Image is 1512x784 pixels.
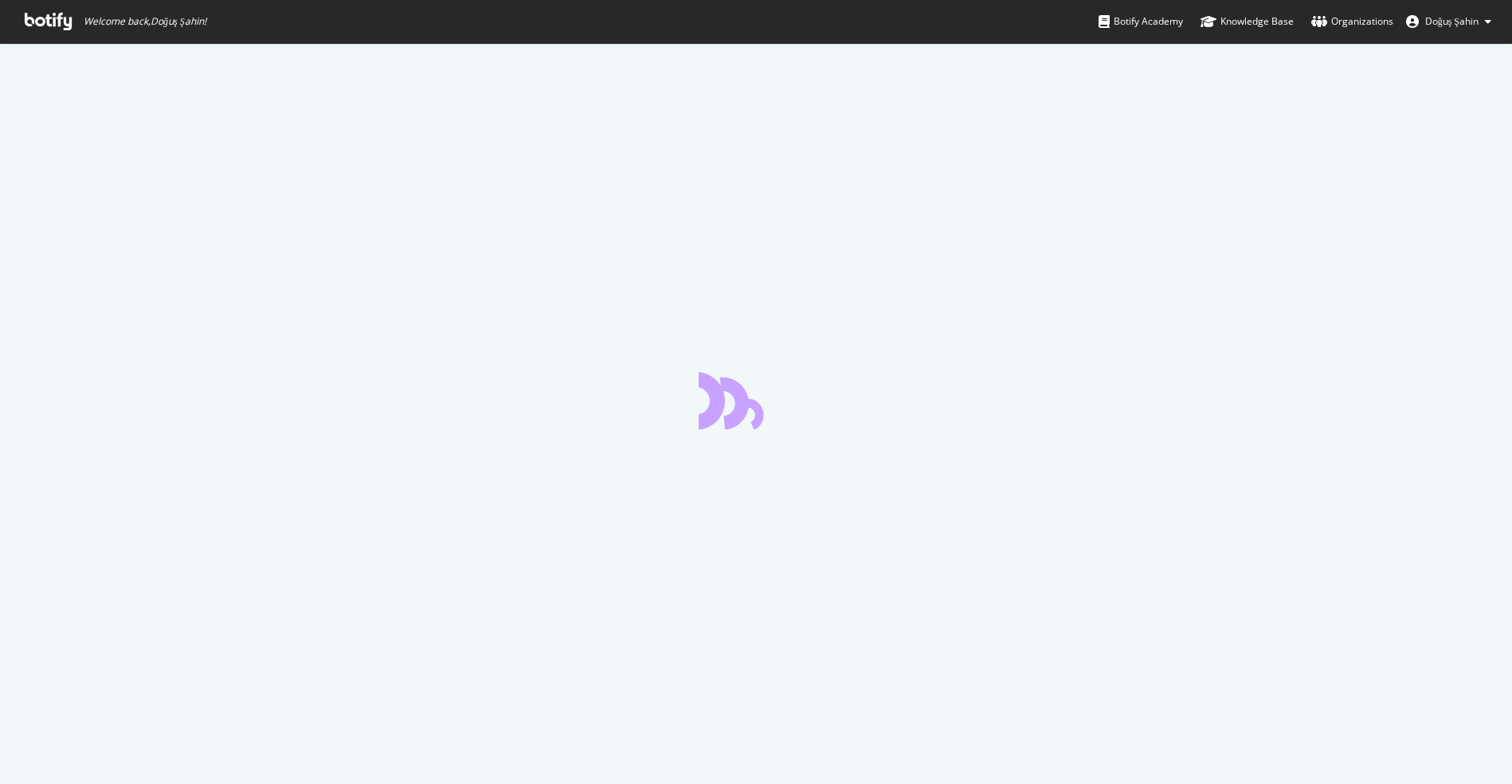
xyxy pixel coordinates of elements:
[1311,14,1393,29] div: Organizations
[699,372,813,429] div: animation
[1393,9,1504,34] button: Doğuş Şahin
[1099,14,1183,29] div: Botify Academy
[1201,14,1294,29] div: Knowledge Base
[84,15,206,28] span: Welcome back, Doğuş Şahin !
[1425,14,1479,28] span: Doğuş Şahin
